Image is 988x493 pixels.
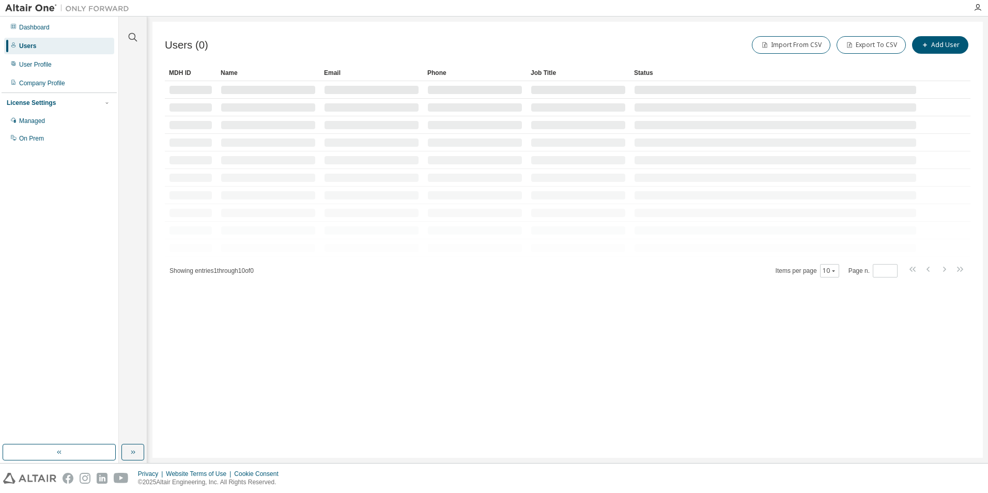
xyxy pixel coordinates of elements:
[3,473,56,484] img: altair_logo.svg
[114,473,129,484] img: youtube.svg
[912,36,968,54] button: Add User
[169,267,254,274] span: Showing entries 1 through 10 of 0
[63,473,73,484] img: facebook.svg
[752,36,830,54] button: Import From CSV
[19,79,65,87] div: Company Profile
[634,65,917,81] div: Status
[823,267,837,275] button: 10
[80,473,90,484] img: instagram.svg
[848,264,898,278] span: Page n.
[427,65,522,81] div: Phone
[324,65,419,81] div: Email
[166,470,234,478] div: Website Terms of Use
[19,42,36,50] div: Users
[169,65,212,81] div: MDH ID
[776,264,839,278] span: Items per page
[19,60,52,69] div: User Profile
[138,478,285,487] p: © 2025 Altair Engineering, Inc. All Rights Reserved.
[234,470,284,478] div: Cookie Consent
[221,65,316,81] div: Name
[97,473,107,484] img: linkedin.svg
[531,65,626,81] div: Job Title
[19,134,44,143] div: On Prem
[19,23,50,32] div: Dashboard
[5,3,134,13] img: Altair One
[165,39,208,51] span: Users (0)
[138,470,166,478] div: Privacy
[7,99,56,107] div: License Settings
[19,117,45,125] div: Managed
[837,36,906,54] button: Export To CSV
